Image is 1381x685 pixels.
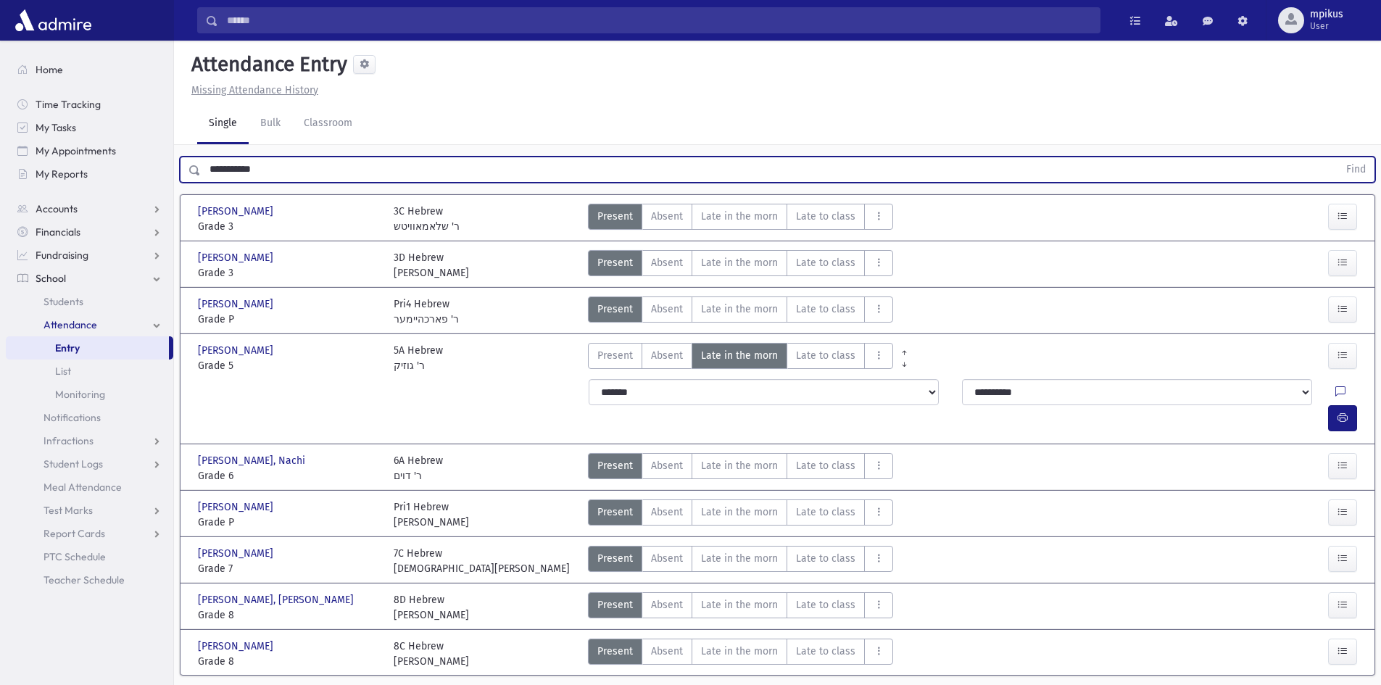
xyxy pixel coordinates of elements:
a: My Tasks [6,116,173,139]
span: Absent [651,348,683,363]
span: Grade 8 [198,654,379,669]
a: Report Cards [6,522,173,545]
span: Late in the morn [701,302,778,317]
span: My Reports [36,167,88,180]
span: Late to class [796,458,855,473]
span: Meal Attendance [43,481,122,494]
span: Present [597,551,633,566]
div: AttTypes [588,343,893,373]
span: Late in the morn [701,551,778,566]
a: Entry [6,336,169,360]
a: School [6,267,173,290]
span: Present [597,505,633,520]
a: Test Marks [6,499,173,522]
span: Grade 8 [198,607,379,623]
span: Late in the morn [701,348,778,363]
span: Absent [651,597,683,613]
span: [PERSON_NAME], [PERSON_NAME] [198,592,357,607]
span: Accounts [36,202,78,215]
span: mpikus [1310,9,1343,20]
a: Infractions [6,429,173,452]
a: Attendance [6,313,173,336]
span: Late to class [796,302,855,317]
div: 8D Hebrew [PERSON_NAME] [394,592,469,623]
a: Accounts [6,197,173,220]
a: PTC Schedule [6,545,173,568]
span: Infractions [43,434,94,447]
span: Late to class [796,505,855,520]
a: Missing Attendance History [186,84,318,96]
span: Late in the morn [701,458,778,473]
div: 8C Hebrew [PERSON_NAME] [394,639,469,669]
a: Fundraising [6,244,173,267]
a: Time Tracking [6,93,173,116]
span: My Appointments [36,144,116,157]
span: Late to class [796,255,855,270]
span: Late to class [796,209,855,224]
span: [PERSON_NAME] [198,296,276,312]
a: Teacher Schedule [6,568,173,591]
span: Late in the morn [701,644,778,659]
span: Present [597,348,633,363]
div: AttTypes [588,639,893,669]
h5: Attendance Entry [186,52,347,77]
span: [PERSON_NAME] [198,546,276,561]
span: Attendance [43,318,97,331]
span: Present [597,458,633,473]
span: Late in the morn [701,255,778,270]
div: 6A Hebrew ר' דוים [394,453,443,483]
span: Grade 6 [198,468,379,483]
span: Grade 3 [198,265,379,281]
div: 3D Hebrew [PERSON_NAME] [394,250,469,281]
div: 3C Hebrew ר' שלאמאוויטש [394,204,460,234]
span: Late in the morn [701,505,778,520]
span: Late in the morn [701,209,778,224]
div: AttTypes [588,546,893,576]
span: Late to class [796,597,855,613]
span: Absent [651,302,683,317]
span: Present [597,302,633,317]
span: Monitoring [55,388,105,401]
div: AttTypes [588,204,893,234]
span: [PERSON_NAME] [198,499,276,515]
a: Financials [6,220,173,244]
span: Entry [55,341,80,354]
span: Notifications [43,411,101,424]
span: [PERSON_NAME] [198,639,276,654]
span: Home [36,63,63,76]
a: Bulk [249,104,292,144]
span: Absent [651,209,683,224]
div: Pri4 Hebrew ר' פארכהיימער [394,296,459,327]
span: Teacher Schedule [43,573,125,586]
span: Absent [651,505,683,520]
span: Financials [36,225,80,238]
a: My Appointments [6,139,173,162]
u: Missing Attendance History [191,84,318,96]
span: Report Cards [43,527,105,540]
span: [PERSON_NAME] [198,250,276,265]
div: 5A Hebrew ר' גוזיק [394,343,443,373]
span: [PERSON_NAME] [198,343,276,358]
span: Late to class [796,551,855,566]
a: List [6,360,173,383]
span: Grade 5 [198,358,379,373]
span: My Tasks [36,121,76,134]
span: Late in the morn [701,597,778,613]
a: Student Logs [6,452,173,476]
span: [PERSON_NAME] [198,204,276,219]
span: Absent [651,644,683,659]
div: AttTypes [588,296,893,327]
span: Present [597,209,633,224]
span: Late to class [796,348,855,363]
span: Present [597,597,633,613]
a: Students [6,290,173,313]
button: Find [1338,157,1374,182]
span: User [1310,20,1343,32]
span: Present [597,644,633,659]
span: Grade 7 [198,561,379,576]
span: Absent [651,458,683,473]
a: My Reports [6,162,173,186]
span: Grade P [198,515,379,530]
div: AttTypes [588,250,893,281]
div: 7C Hebrew [DEMOGRAPHIC_DATA][PERSON_NAME] [394,546,570,576]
